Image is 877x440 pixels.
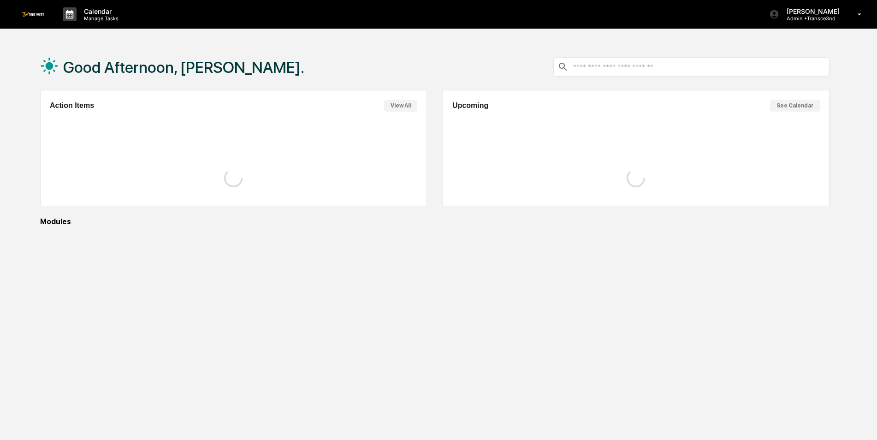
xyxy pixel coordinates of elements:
p: Calendar [77,7,123,15]
img: logo [22,12,44,16]
p: Admin • Transce3nd [779,15,844,22]
h2: Action Items [50,101,94,110]
h1: Good Afternoon, [PERSON_NAME]. [63,58,304,77]
h2: Upcoming [452,101,488,110]
button: View All [384,100,417,112]
div: Modules [40,217,830,226]
p: [PERSON_NAME] [779,7,844,15]
p: Manage Tasks [77,15,123,22]
button: See Calendar [770,100,820,112]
